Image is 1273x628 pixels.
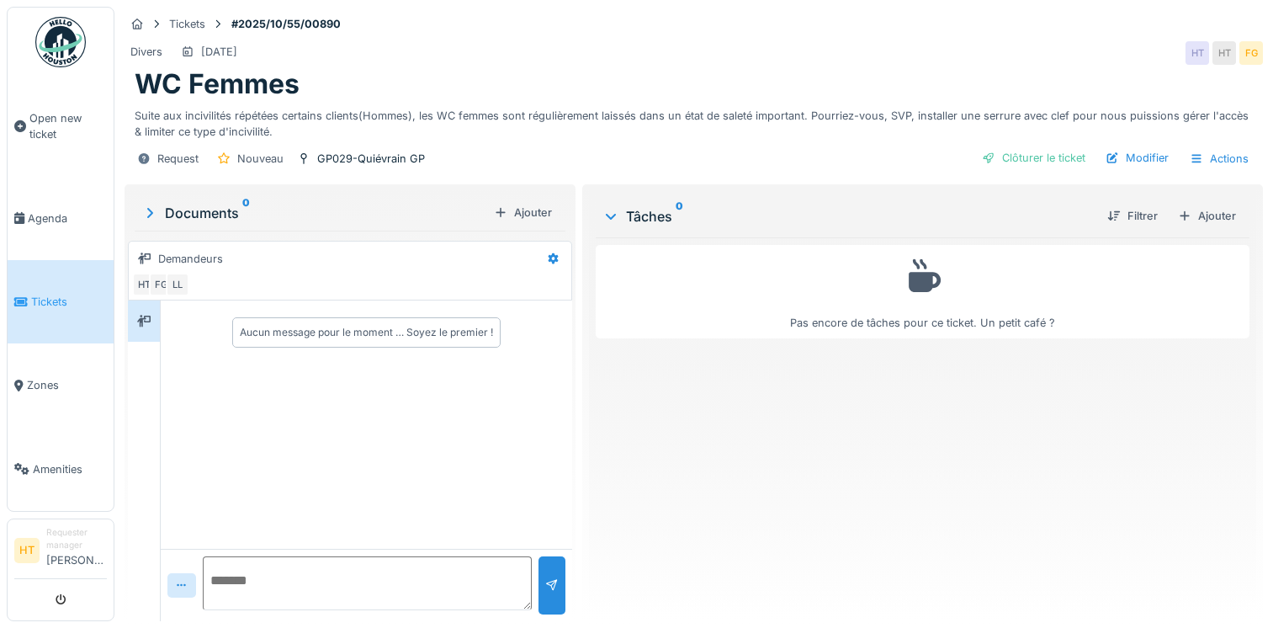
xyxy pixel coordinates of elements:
div: Requester manager [46,526,107,552]
div: Modifier [1099,146,1175,169]
div: Tâches [602,206,1094,226]
div: LL [166,273,189,296]
span: Agenda [28,210,107,226]
span: Open new ticket [29,110,107,142]
a: Zones [8,343,114,427]
div: HT [1185,41,1209,65]
sup: 0 [242,203,250,223]
div: Tickets [169,16,205,32]
div: HT [1212,41,1236,65]
div: Documents [141,203,487,223]
img: Badge_color-CXgf-gQk.svg [35,17,86,67]
div: Ajouter [487,201,559,224]
div: Pas encore de tâches pour ce ticket. Un petit café ? [607,253,1239,331]
div: Aucun message pour le moment … Soyez le premier ! [240,325,493,340]
div: Clôturer le ticket [975,146,1092,169]
h1: WC Femmes [135,68,300,100]
div: Actions [1182,146,1256,171]
div: Nouveau [237,151,284,167]
a: Amenities [8,428,114,511]
li: [PERSON_NAME] [46,526,107,575]
div: Ajouter [1171,205,1243,227]
div: FG [149,273,172,296]
a: HT Requester manager[PERSON_NAME] [14,526,107,579]
div: HT [132,273,156,296]
div: GP029-Quiévrain GP [317,151,425,167]
span: Tickets [31,294,107,310]
sup: 0 [676,206,683,226]
div: FG [1239,41,1263,65]
a: Open new ticket [8,77,114,177]
div: [DATE] [201,44,237,60]
div: Filtrer [1101,205,1164,227]
li: HT [14,538,40,563]
div: Divers [130,44,162,60]
div: Suite aux incivilités répétées certains clients(Hommes), les WC femmes sont régulièrement laissés... [135,101,1253,140]
span: Amenities [33,461,107,477]
a: Tickets [8,260,114,343]
a: Agenda [8,177,114,260]
div: Demandeurs [158,251,223,267]
span: Zones [27,377,107,393]
div: Request [157,151,199,167]
strong: #2025/10/55/00890 [225,16,347,32]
